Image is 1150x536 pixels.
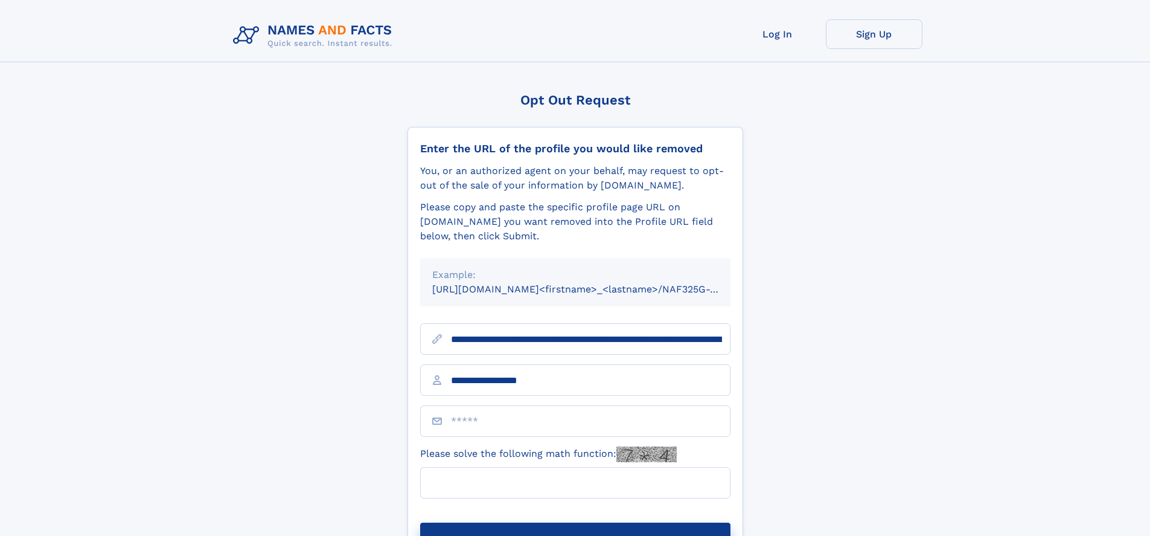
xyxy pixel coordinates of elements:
[420,142,730,155] div: Enter the URL of the profile you would like removed
[420,164,730,193] div: You, or an authorized agent on your behalf, may request to opt-out of the sale of your informatio...
[420,447,677,462] label: Please solve the following math function:
[432,268,718,282] div: Example:
[407,92,743,108] div: Opt Out Request
[228,19,402,52] img: Logo Names and Facts
[729,19,826,49] a: Log In
[420,200,730,244] div: Please copy and paste the specific profile page URL on [DOMAIN_NAME] you want removed into the Pr...
[826,19,922,49] a: Sign Up
[432,283,753,295] small: [URL][DOMAIN_NAME]<firstname>_<lastname>/NAF325G-xxxxxxxx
